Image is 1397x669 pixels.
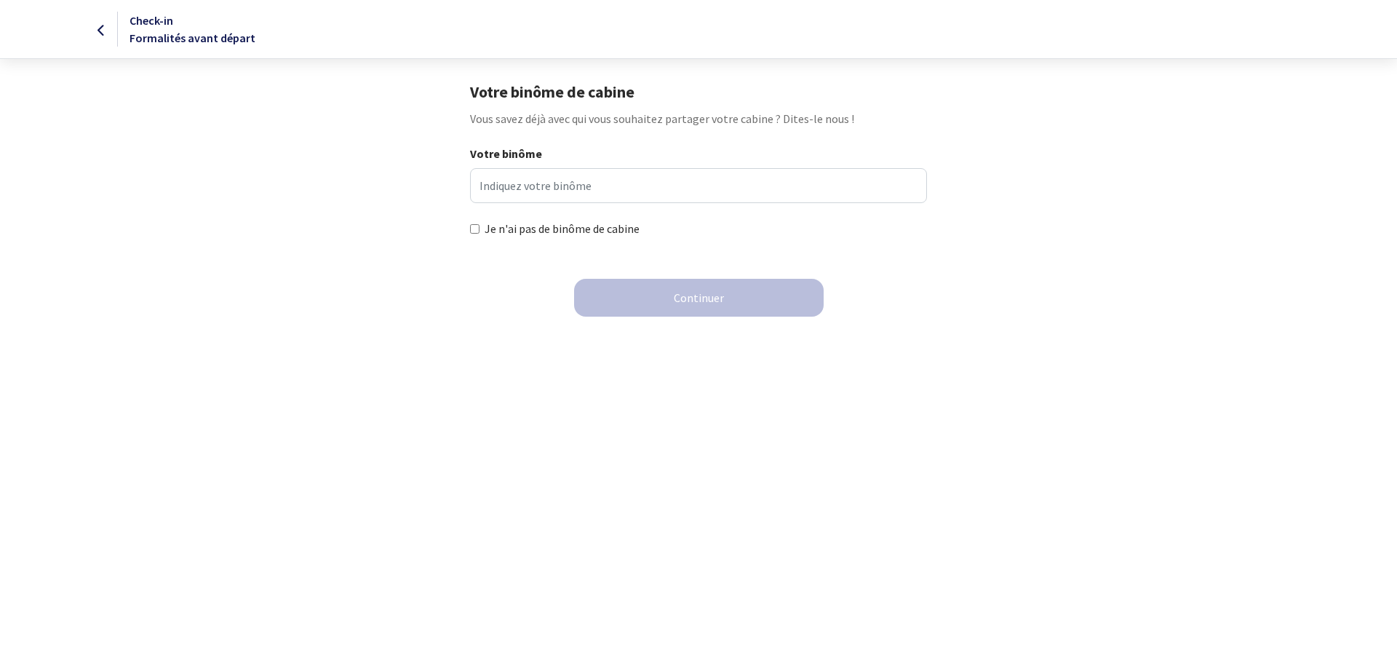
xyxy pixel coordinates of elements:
p: Vous savez déjà avec qui vous souhaitez partager votre cabine ? Dites-le nous ! [470,110,926,127]
input: Indiquez votre binôme [470,168,926,203]
strong: Votre binôme [470,146,542,161]
h1: Votre binôme de cabine [470,82,926,101]
label: Je n'ai pas de binôme de cabine [485,220,640,237]
button: Continuer [574,279,824,317]
span: Check-in Formalités avant départ [130,13,255,45]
